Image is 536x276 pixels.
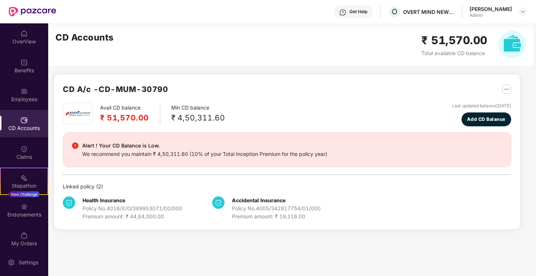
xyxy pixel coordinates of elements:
[64,109,92,118] img: icici.png
[100,104,160,124] div: Avail CD balance
[467,116,506,123] span: Add CD Balance
[470,5,512,12] div: [PERSON_NAME]
[83,212,182,221] div: Premium amount: ₹ 44,84,000.00
[452,103,511,110] div: Last updated balance [DATE]
[20,88,28,95] img: svg+xml;base64,PHN2ZyBpZD0iRW1wbG95ZWVzIiB4bWxucz0iaHR0cDovL3d3dy53My5vcmcvMjAwMC9zdmciIHdpZHRoPS...
[20,30,28,37] img: svg+xml;base64,PHN2ZyBpZD0iSG9tZSIgeG1sbnM9Imh0dHA6Ly93d3cudzMub3JnLzIwMDAvc3ZnIiB3aWR0aD0iMjAiIG...
[421,32,487,49] h2: ₹ 51,570.00
[171,104,225,124] div: Min CD balance
[232,197,286,203] b: Accidental Insurance
[212,196,225,209] img: svg+xml;base64,PHN2ZyB4bWxucz0iaHR0cDovL3d3dy53My5vcmcvMjAwMC9zdmciIHdpZHRoPSIzNCIgaGVpZ2h0PSIzNC...
[63,183,511,191] div: Linked policy ( 2 )
[8,259,15,266] img: svg+xml;base64,PHN2ZyBpZD0iU2V0dGluZy0yMHgyMCIgeG1sbnM9Imh0dHA6Ly93d3cudzMub3JnLzIwMDAvc3ZnIiB3aW...
[72,142,79,149] img: svg+xml;base64,PHN2ZyBpZD0iRGFuZ2VyX2FsZXJ0IiBkYXRhLW5hbWU9IkRhbmdlciBhbGVydCIgeG1sbnM9Imh0dHA6Ly...
[1,182,47,189] div: Stepathon
[20,203,28,210] img: svg+xml;base64,PHN2ZyBpZD0iRW5kb3JzZW1lbnRzIiB4bWxucz0iaHR0cDovL3d3dy53My5vcmcvMjAwMC9zdmciIHdpZH...
[83,197,125,203] b: Health Insurance
[421,50,485,56] span: Total available CD balance
[520,9,526,15] img: svg+xml;base64,PHN2ZyBpZD0iRHJvcGRvd24tMzJ4MzIiIHhtbG5zPSJodHRwOi8vd3d3LnczLm9yZy8yMDAwL3N2ZyIgd2...
[339,9,347,16] img: svg+xml;base64,PHN2ZyBpZD0iSGVscC0zMngzMiIgeG1sbnM9Imh0dHA6Ly93d3cudzMub3JnLzIwMDAvc3ZnIiB3aWR0aD...
[232,204,321,212] div: Policy No. 4005/342817754/01/000
[83,204,182,212] div: Policy No. 4016/X/O/389953071/00/000
[392,7,397,16] span: O
[16,259,41,266] div: Settings
[498,31,526,58] img: svg+xml;base64,PHN2ZyB4bWxucz0iaHR0cDovL3d3dy53My5vcmcvMjAwMC9zdmciIHhtbG5zOnhsaW5rPSJodHRwOi8vd3...
[171,112,225,124] div: ₹ 4,50,311.60
[55,31,114,45] h2: CD Accounts
[9,191,39,197] div: New Challenge
[20,174,28,181] img: svg+xml;base64,PHN2ZyB4bWxucz0iaHR0cDovL3d3dy53My5vcmcvMjAwMC9zdmciIHdpZHRoPSIyMSIgaGVpZ2h0PSIyMC...
[232,212,321,221] div: Premium amount: ₹ 19,116.00
[462,112,511,126] button: Add CD Balance
[20,116,28,124] img: svg+xml;base64,PHN2ZyBpZD0iQ0RfQWNjb3VudHMiIGRhdGEtbmFtZT0iQ0QgQWNjb3VudHMiIHhtbG5zPSJodHRwOi8vd3...
[100,112,149,124] h2: ₹ 51,570.00
[502,85,511,94] img: svg+xml;base64,PHN2ZyB4bWxucz0iaHR0cDovL3d3dy53My5vcmcvMjAwMC9zdmciIHdpZHRoPSIyNSIgaGVpZ2h0PSIyNS...
[470,12,512,18] div: Admin
[82,150,327,158] div: We recommend you maintain ₹ 4,50,311.60 (10% of your Total Inception Premium for the policy year)
[349,9,367,15] div: Get Help
[20,59,28,66] img: svg+xml;base64,PHN2ZyBpZD0iQmVuZWZpdHMiIHhtbG5zPSJodHRwOi8vd3d3LnczLm9yZy8yMDAwL3N2ZyIgd2lkdGg9Ij...
[20,145,28,153] img: svg+xml;base64,PHN2ZyBpZD0iQ2xhaW0iIHhtbG5zPSJodHRwOi8vd3d3LnczLm9yZy8yMDAwL3N2ZyIgd2lkdGg9IjIwIi...
[63,83,168,95] h2: CD A/c - CD-MUM-30790
[403,8,454,15] div: OVERT MIND NEW IDEAS TECHNOLOGIES
[20,232,28,239] img: svg+xml;base64,PHN2ZyBpZD0iTXlfT3JkZXJzIiBkYXRhLW5hbWU9Ik15IE9yZGVycyIgeG1sbnM9Imh0dHA6Ly93d3cudz...
[9,7,56,16] img: New Pazcare Logo
[82,141,327,150] div: Alert ! Your CD Balance is Low.
[63,196,75,209] img: svg+xml;base64,PHN2ZyB4bWxucz0iaHR0cDovL3d3dy53My5vcmcvMjAwMC9zdmciIHdpZHRoPSIzNCIgaGVpZ2h0PSIzNC...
